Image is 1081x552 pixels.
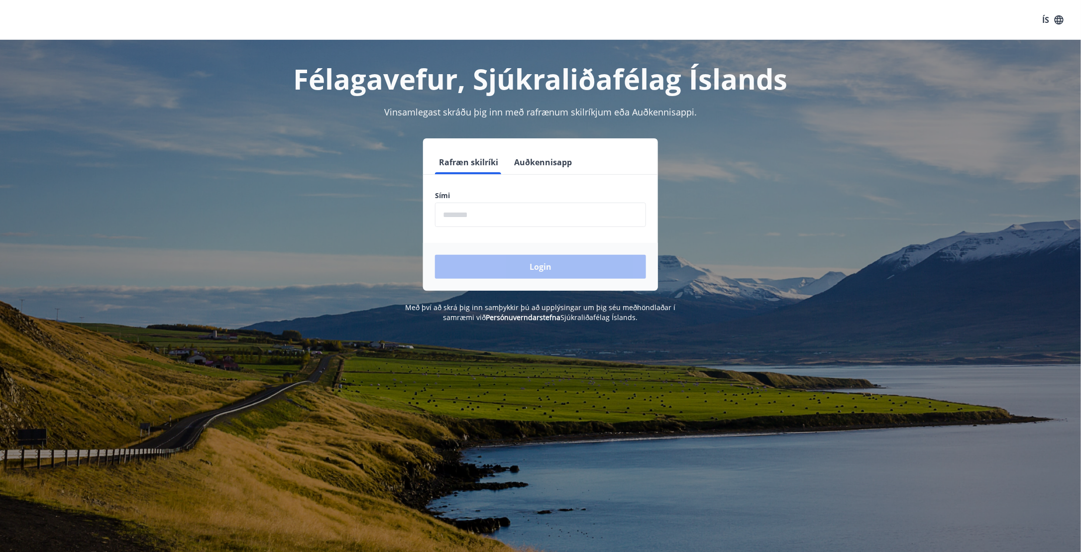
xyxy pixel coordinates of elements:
[194,60,887,98] h1: Félagavefur, Sjúkraliðafélag Íslands
[1037,11,1069,29] button: ÍS
[384,106,697,118] span: Vinsamlegast skráðu þig inn með rafrænum skilríkjum eða Auðkennisappi.
[435,150,502,174] button: Rafræn skilríki
[435,191,646,201] label: Sími
[406,303,676,322] span: Með því að skrá þig inn samþykkir þú að upplýsingar um þig séu meðhöndlaðar í samræmi við Sjúkral...
[486,313,561,322] a: Persónuverndarstefna
[510,150,576,174] button: Auðkennisapp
